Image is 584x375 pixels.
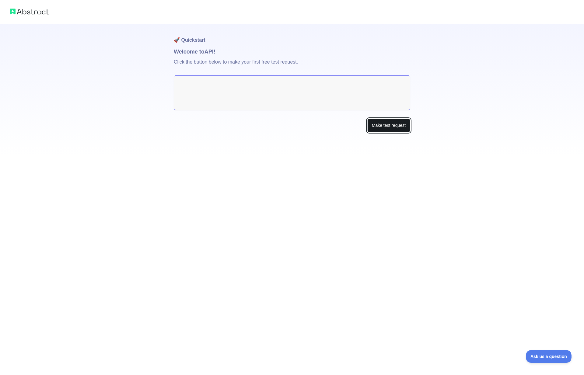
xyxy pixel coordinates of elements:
[367,119,410,132] button: Make test request
[174,56,410,75] p: Click the button below to make your first free test request.
[526,350,572,363] iframe: Toggle Customer Support
[10,7,49,16] img: Abstract logo
[174,47,410,56] h1: Welcome to API!
[174,24,410,47] h1: 🚀 Quickstart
